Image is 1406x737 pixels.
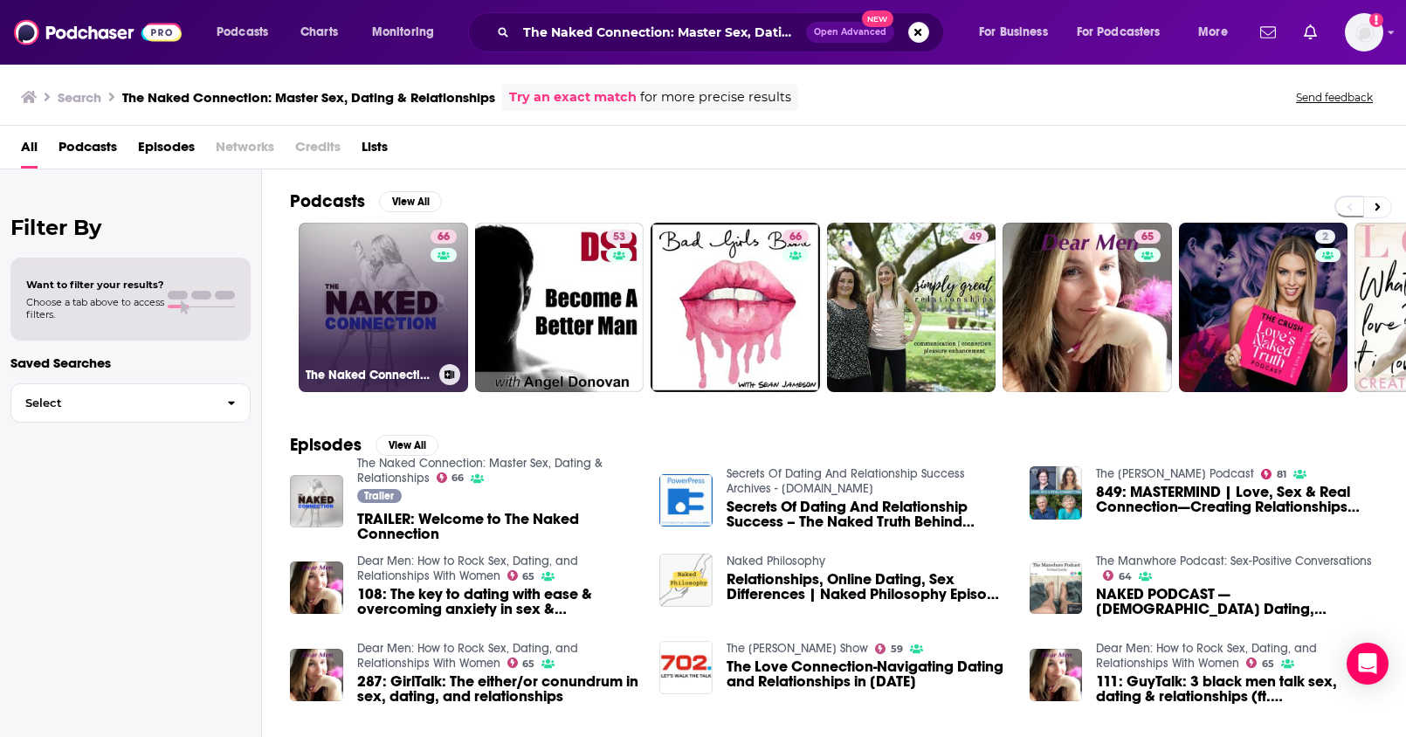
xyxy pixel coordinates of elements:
span: Podcasts [217,20,268,45]
a: Podchaser - Follow, Share and Rate Podcasts [14,16,182,49]
a: Relationships, Online Dating, Sex Differences | Naked Philosophy Episode 1 [727,572,1009,602]
span: 64 [1119,573,1132,581]
a: The Naked Connection: Master Sex, Dating & Relationships [357,456,603,486]
button: Select [10,383,251,423]
div: Search podcasts, credits, & more... [485,12,961,52]
a: The Aubrey Masango Show [727,641,868,656]
button: View All [379,191,442,212]
a: The Love Connection-Navigating Dating and Relationships in 2023 [659,641,713,694]
a: The Love Connection-Navigating Dating and Relationships in 2023 [727,659,1009,689]
a: 65 [1246,658,1274,668]
span: Monitoring [372,20,434,45]
a: 108: The key to dating with ease & overcoming anxiety in sex & relationships [replay] [357,587,639,616]
span: Secrets Of Dating And Relationship Success – The Naked Truth Behind Dating, Sex and Relationships... [727,499,1009,529]
span: 66 [438,229,450,246]
button: open menu [1186,18,1250,46]
a: 111: GuyTalk: 3 black men talk sex, dating & relationships (ft. Jules, Graze, and Ahmad) [1096,674,1378,704]
a: EpisodesView All [290,434,438,456]
a: 66 [651,223,820,392]
img: Secrets Of Dating And Relationship Success – The Naked Truth Behind Dating, Sex and Relationships... [659,474,713,527]
span: 65 [1141,229,1154,246]
a: NAKED PODCAST — Transgender Dating, Mack Beggs, Open Relationships [1096,587,1378,616]
span: The Love Connection-Navigating Dating and Relationships in [DATE] [727,659,1009,689]
span: Credits [295,133,341,169]
a: Dear Men: How to Rock Sex, Dating, and Relationships With Women [357,641,578,671]
h3: Search [58,89,101,106]
button: Send feedback [1291,90,1378,105]
span: Choose a tab above to access filters. [26,296,164,320]
a: Try an exact match [509,87,637,107]
a: 49 [827,223,996,392]
a: Naked Philosophy [727,554,825,568]
p: Saved Searches [10,355,251,371]
img: 849: MASTERMIND | Love, Sex & Real Connection—Creating Relationships That Actually Work [1030,466,1083,520]
img: TRAILER: Welcome to The Naked Connection [290,475,343,528]
a: 65 [1003,223,1172,392]
a: 59 [875,644,903,654]
span: 65 [1262,660,1274,668]
span: Lists [362,133,388,169]
span: Want to filter your results? [26,279,164,291]
button: open menu [967,18,1070,46]
span: 81 [1277,471,1286,479]
a: 65 [507,570,535,581]
a: Episodes [138,133,195,169]
button: open menu [360,18,457,46]
span: Logged in as kochristina [1345,13,1383,52]
a: TRAILER: Welcome to The Naked Connection [357,512,639,541]
img: NAKED PODCAST — Transgender Dating, Mack Beggs, Open Relationships [1030,561,1083,615]
img: 108: The key to dating with ease & overcoming anxiety in sex & relationships [replay] [290,561,343,615]
img: User Profile [1345,13,1383,52]
a: 53 [606,230,632,244]
a: 2 [1315,230,1335,244]
a: 66 [782,230,809,244]
a: 287: GirlTalk: The either/or conundrum in sex, dating, and relationships [357,674,639,704]
span: 111: GuyTalk: 3 black men talk sex, dating & relationships (ft. [PERSON_NAME], Graze, and [PERSON... [1096,674,1378,704]
a: 66The Naked Connection: Master Sex, Dating & Relationships [299,223,468,392]
span: 2 [1322,229,1328,246]
a: 66 [431,230,457,244]
a: 65 [507,658,535,668]
a: Podcasts [59,133,117,169]
a: The Rachel Hollis Podcast [1096,466,1254,481]
a: Relationships, Online Dating, Sex Differences | Naked Philosophy Episode 1 [659,554,713,607]
span: 49 [969,229,982,246]
span: 53 [613,229,625,246]
span: Select [11,397,213,409]
svg: Add a profile image [1369,13,1383,27]
input: Search podcasts, credits, & more... [516,18,806,46]
a: 849: MASTERMIND | Love, Sex & Real Connection—Creating Relationships That Actually Work [1096,485,1378,514]
span: All [21,133,38,169]
span: Networks [216,133,274,169]
span: Trailer [364,491,394,501]
button: Show profile menu [1345,13,1383,52]
button: Open AdvancedNew [806,22,894,43]
span: 65 [522,660,534,668]
span: 59 [891,645,903,653]
span: Charts [300,20,338,45]
a: 2 [1179,223,1348,392]
button: open menu [1065,18,1186,46]
span: 66 [789,229,802,246]
a: 64 [1103,570,1132,581]
span: More [1198,20,1228,45]
a: 53 [475,223,644,392]
span: NAKED PODCAST — [DEMOGRAPHIC_DATA] Dating, [PERSON_NAME], Open Relationships [1096,587,1378,616]
button: View All [376,435,438,456]
h3: The Naked Connection: Master Sex, Dating & Relationships [306,368,432,382]
span: 66 [451,474,464,482]
button: open menu [204,18,291,46]
a: Charts [289,18,348,46]
img: 111: GuyTalk: 3 black men talk sex, dating & relationships (ft. Jules, Graze, and Ahmad) [1030,649,1083,702]
span: For Business [979,20,1048,45]
a: The Manwhore Podcast: Sex-Positive Conversations [1096,554,1372,568]
a: 287: GirlTalk: The either/or conundrum in sex, dating, and relationships [290,649,343,702]
a: Show notifications dropdown [1253,17,1283,47]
